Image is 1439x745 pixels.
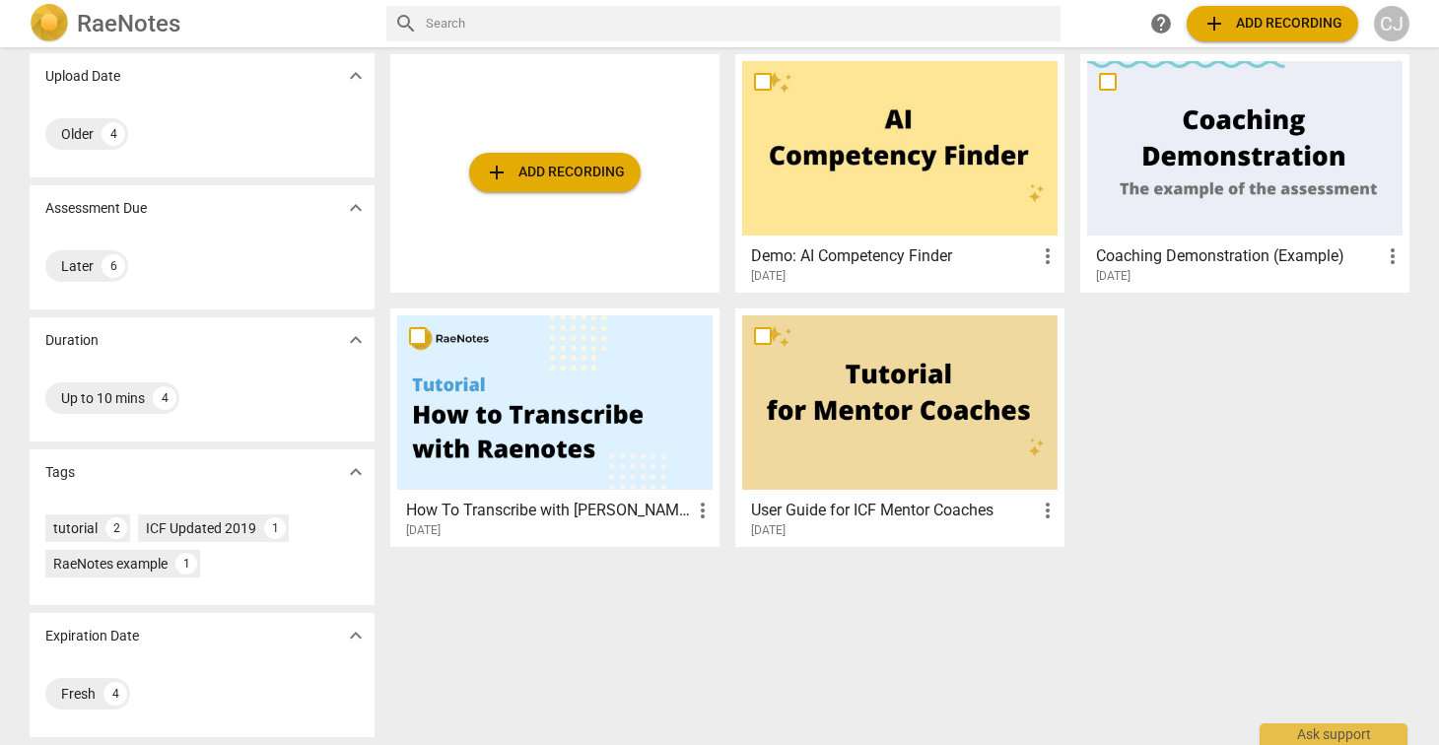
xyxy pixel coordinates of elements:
[1036,244,1060,268] span: more_vert
[1096,244,1381,268] h3: Coaching Demonstration (Example)
[1260,723,1407,745] div: Ask support
[751,244,1036,268] h3: Demo: AI Competency Finder
[45,66,120,87] p: Upload Date
[344,328,368,352] span: expand_more
[341,61,371,91] button: Show more
[341,193,371,223] button: Show more
[406,499,691,522] h3: How To Transcribe with RaeNotes
[146,518,256,538] div: ICF Updated 2019
[1202,12,1342,35] span: Add recording
[1096,268,1131,285] span: [DATE]
[103,682,127,706] div: 4
[406,522,441,539] span: [DATE]
[102,254,125,278] div: 6
[1187,6,1358,41] button: Upload
[61,684,96,704] div: Fresh
[691,499,715,522] span: more_vert
[102,122,125,146] div: 4
[742,315,1058,538] a: User Guide for ICF Mentor Coaches[DATE]
[30,4,371,43] a: LogoRaeNotes
[1143,6,1179,41] a: Help
[77,10,180,37] h2: RaeNotes
[394,12,418,35] span: search
[344,64,368,88] span: expand_more
[341,621,371,650] button: Show more
[344,196,368,220] span: expand_more
[61,388,145,408] div: Up to 10 mins
[344,624,368,647] span: expand_more
[1374,6,1409,41] button: CJ
[341,457,371,487] button: Show more
[397,315,713,538] a: How To Transcribe with [PERSON_NAME][DATE]
[1036,499,1060,522] span: more_vert
[264,517,286,539] div: 1
[742,61,1058,284] a: Demo: AI Competency Finder[DATE]
[45,330,99,351] p: Duration
[45,462,75,483] p: Tags
[1149,12,1173,35] span: help
[1381,244,1405,268] span: more_vert
[53,554,168,574] div: RaeNotes example
[30,4,69,43] img: Logo
[341,325,371,355] button: Show more
[105,517,127,539] div: 2
[175,553,197,575] div: 1
[153,386,176,410] div: 4
[751,522,786,539] span: [DATE]
[426,8,1053,39] input: Search
[751,268,786,285] span: [DATE]
[485,161,509,184] span: add
[469,153,641,192] button: Upload
[751,499,1036,522] h3: User Guide for ICF Mentor Coaches
[53,518,98,538] div: tutorial
[344,460,368,484] span: expand_more
[45,626,139,646] p: Expiration Date
[61,256,94,276] div: Later
[485,161,625,184] span: Add recording
[45,198,147,219] p: Assessment Due
[1202,12,1226,35] span: add
[61,124,94,144] div: Older
[1087,61,1403,284] a: Coaching Demonstration (Example)[DATE]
